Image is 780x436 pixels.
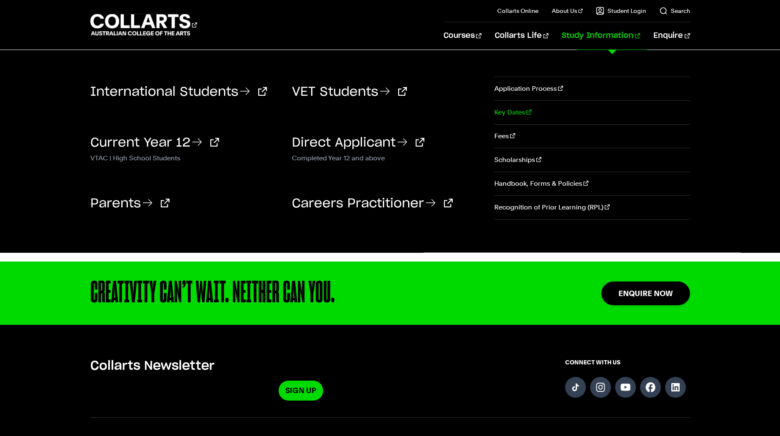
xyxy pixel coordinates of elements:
[90,137,219,149] a: Current Year 12
[494,172,690,195] a: Handbook, Forms & Policies
[279,381,323,400] a: Sign Up
[565,358,690,400] div: Connect with us on social media
[444,22,481,50] a: Courses
[497,7,538,15] a: Collarts Online
[565,377,586,398] a: Follow us on TikTok
[90,13,197,37] div: Go to homepage
[552,7,583,15] a: About Us
[292,137,424,149] a: Direct Applicant
[90,278,548,308] div: CREATIVITY CAN’T WAIT. NEITHER CAN YOU.
[494,77,690,100] a: Application Process
[665,377,686,398] a: Follow us on LinkedIn
[90,197,169,210] a: Parents
[495,22,548,50] a: Collarts Life
[562,22,640,50] a: Study Information
[596,7,646,15] a: Student Login
[90,152,279,162] p: VTAC | High School Students
[615,377,636,398] a: Follow us on YouTube
[90,86,267,98] a: International Students
[590,377,611,398] a: Follow us on Instagram
[292,86,407,98] a: VET Students
[494,125,690,148] a: Fees
[659,7,690,15] a: Search
[494,196,690,219] a: Recognition of Prior Learning (RPL)
[292,197,453,210] a: Careers Practitioner
[653,22,690,50] a: Enquire
[494,101,690,124] a: Key Dates
[601,282,690,305] a: Enquire Now
[640,377,661,398] a: Follow us on Facebook
[494,148,690,172] a: Scholarships
[292,152,481,162] p: Completed Year 12 and above
[565,358,690,366] span: CONNECT WITH US
[90,358,512,374] h5: Collarts Newsletter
